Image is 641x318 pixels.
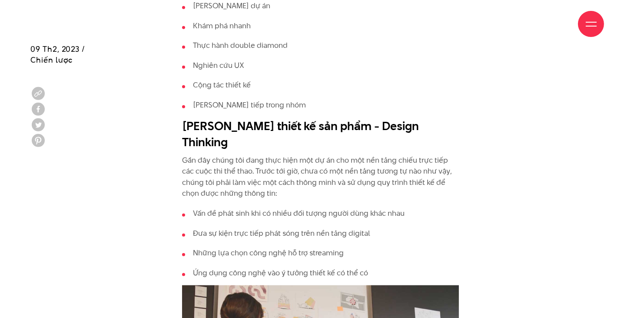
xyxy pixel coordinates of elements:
h2: [PERSON_NAME] thiết kế sản phẩm - Design Thinking [182,118,459,151]
p: Gần đây chúng tôi đang thực hiện một dự án cho một nền tảng chiếu trực tiếp các cuộc thi thể thao... [182,155,459,199]
li: Nghiên cứu UX [182,60,459,71]
li: Ứng dụng công nghệ vào ý tưởng thiết kế có thể có [182,268,459,279]
li: [PERSON_NAME] tiếp trong nhóm [182,100,459,111]
li: Đưa sự kiện trực tiếp phát sóng trên nền tảng digital [182,228,459,239]
li: Những lựa chọn công nghệ hỗ trợ streaming [182,248,459,259]
span: 09 Th2, 2023 / Chiến lược [30,44,85,65]
li: Vấn đề phát sinh khi có nhiều đối tượng người dùng khác nhau [182,208,459,219]
li: Cộng tác thiết kế [182,80,459,91]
